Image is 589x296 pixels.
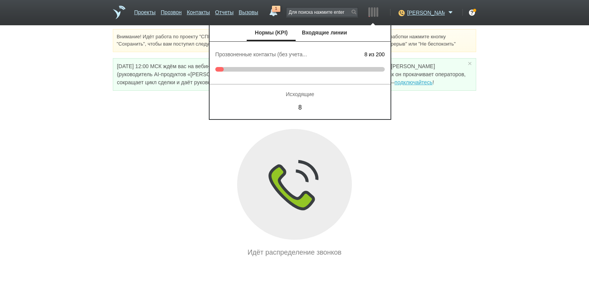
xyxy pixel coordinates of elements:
div: 8 из 200 [315,42,390,67]
img: distribution_in_progress.svg [237,129,352,240]
a: На главную [113,6,125,19]
div: Прозвоненные контакты (без учета недозвона) [215,42,309,67]
div: Идёт распределение звонков [113,247,476,258]
div: Входящие линии [296,25,353,41]
a: подключайтесь [395,79,433,85]
div: Исходящие [219,88,381,100]
input: Для поиска нажмите enter [286,8,358,16]
div: ? [469,10,475,16]
a: × [466,62,473,65]
div: [DATE] 12:00 МСК ждём вас на вебинаре : [PERSON_NAME] (руководитель AI-продуктов «[PERSON_NAME]»)... [113,58,476,91]
a: Вызовы [239,5,258,16]
button: Нормы (KPI) [247,25,296,41]
a: Прозвон [161,5,182,16]
a: 1 [267,6,280,15]
a: Контакты [187,5,210,16]
a: Проекты [134,5,156,16]
a: [PERSON_NAME] [407,8,455,16]
a: Отчеты [215,5,233,16]
div: Внимание! Идёт работа по проекту "СПБ,НН". Контакты будут соединяться с вами автоматически. По за... [113,29,476,52]
div: 8 [219,100,381,115]
span: [PERSON_NAME] [407,9,445,16]
span: 1 [272,6,280,12]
